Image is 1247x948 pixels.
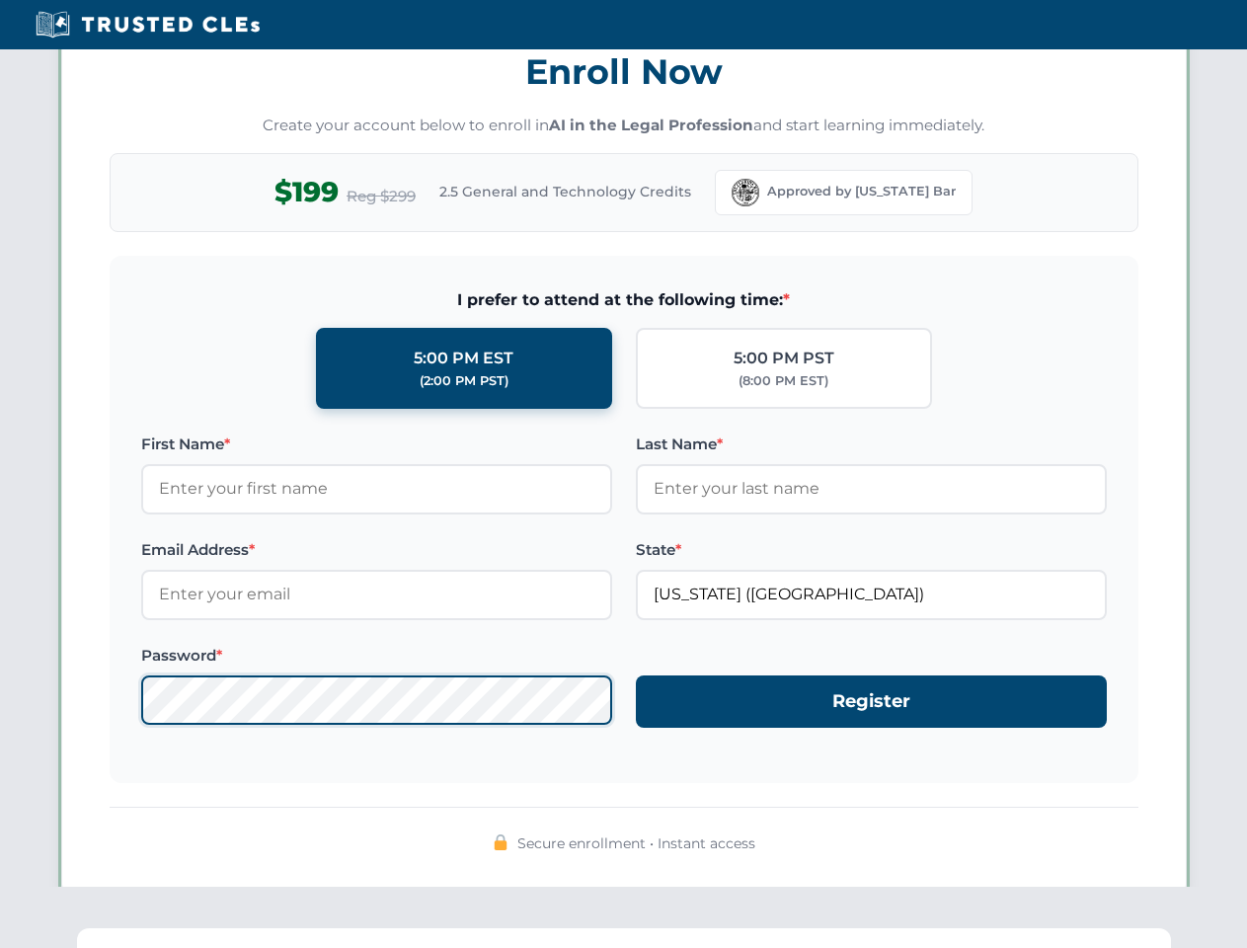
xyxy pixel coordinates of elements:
[141,433,612,456] label: First Name
[767,182,956,201] span: Approved by [US_STATE] Bar
[347,185,416,208] span: Reg $299
[141,538,612,562] label: Email Address
[141,570,612,619] input: Enter your email
[30,10,266,39] img: Trusted CLEs
[439,181,691,202] span: 2.5 General and Technology Credits
[636,570,1107,619] input: Florida (FL)
[110,40,1138,103] h3: Enroll Now
[493,834,508,850] img: 🔒
[110,115,1138,137] p: Create your account below to enroll in and start learning immediately.
[636,538,1107,562] label: State
[739,371,828,391] div: (8:00 PM EST)
[274,170,339,214] span: $199
[636,433,1107,456] label: Last Name
[420,371,508,391] div: (2:00 PM PST)
[141,464,612,513] input: Enter your first name
[732,179,759,206] img: Florida Bar
[414,346,513,371] div: 5:00 PM EST
[636,675,1107,728] button: Register
[549,116,753,134] strong: AI in the Legal Profession
[141,287,1107,313] span: I prefer to attend at the following time:
[517,832,755,854] span: Secure enrollment • Instant access
[141,644,612,668] label: Password
[734,346,834,371] div: 5:00 PM PST
[636,464,1107,513] input: Enter your last name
